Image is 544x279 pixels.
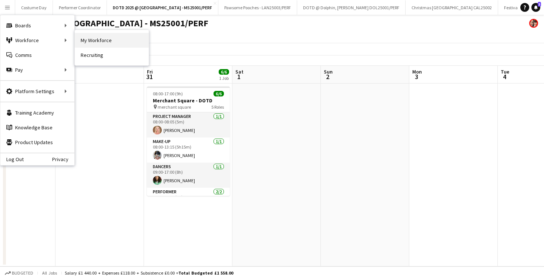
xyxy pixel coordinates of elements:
span: Mon [412,68,422,75]
div: Pay [0,62,74,77]
span: Budgeted [12,271,33,276]
button: DOTD @ Dolphin, [PERSON_NAME] DOL25001/PERF [297,0,406,15]
span: 6/6 [219,69,229,75]
span: 1 [234,72,244,81]
span: 08:00-17:00 (9h) [153,91,183,96]
div: 1 Job [219,75,229,81]
span: 3 [411,72,422,81]
button: DOTD 2025 @ [GEOGRAPHIC_DATA] - MS25001/PERF [107,0,218,15]
a: Privacy [52,156,74,162]
a: Recruiting [75,48,149,62]
button: Christmas [GEOGRAPHIC_DATA] CAL25002 [406,0,498,15]
h3: Merchant Square - DOTD [147,97,230,104]
button: Pawsome Pooches - LAN25003/PERF [218,0,297,15]
app-card-role: Performer2/209:00-17:00 (8h) [147,188,230,224]
button: Costume Day [15,0,53,15]
a: Product Updates [0,135,74,150]
app-card-role: Make-up1/108:00-13:15 (5h15m)[PERSON_NAME] [147,137,230,163]
a: Comms [0,48,74,62]
span: Fri [147,68,153,75]
app-user-avatar: Performer Department [529,19,538,28]
button: Budgeted [4,269,34,277]
app-card-role: Dancers1/109:00-17:00 (8h)[PERSON_NAME] [147,163,230,188]
div: Platform Settings [0,84,74,99]
div: Salary £1 440.00 + Expenses £118.00 + Subsistence £0.00 = [65,270,233,276]
span: 6/6 [214,91,224,96]
app-card-role: Project Manager1/108:00-08:05 (5m)[PERSON_NAME] [147,112,230,137]
a: My Workforce [75,33,149,48]
button: Performer Coordinator [53,0,107,15]
span: Total Budgeted £1 558.00 [178,270,233,276]
span: Sat [235,68,244,75]
a: Training Academy [0,105,74,120]
div: Workforce [0,33,74,48]
a: 3 [531,3,540,12]
span: 5 Roles [211,104,224,110]
span: Tue [501,68,509,75]
h1: DOTD 2025 @ [GEOGRAPHIC_DATA] - MS25001/PERF [6,18,208,29]
span: merchant square [158,104,191,110]
span: All jobs [41,270,58,276]
span: 2 [323,72,333,81]
a: Log Out [0,156,24,162]
span: 3 [538,2,541,7]
div: Boards [0,18,74,33]
a: Knowledge Base [0,120,74,135]
span: 4 [500,72,509,81]
app-job-card: 08:00-17:00 (9h)6/6Merchant Square - DOTD merchant square5 RolesProject Manager1/108:00-08:05 (5m... [147,86,230,196]
span: 31 [146,72,153,81]
span: Sun [324,68,333,75]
